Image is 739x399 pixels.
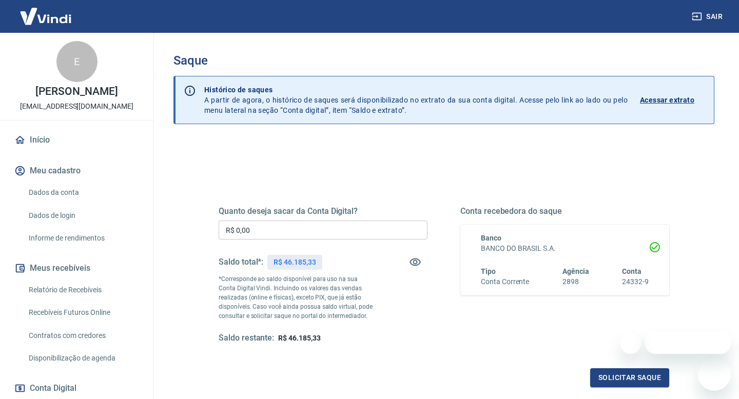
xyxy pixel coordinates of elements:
[25,228,141,249] a: Informe de rendimentos
[204,85,628,115] p: A partir de agora, o histórico de saques será disponibilizado no extrato da sua conta digital. Ac...
[25,348,141,369] a: Disponibilização de agenda
[622,267,641,275] span: Conta
[173,53,714,68] h3: Saque
[274,257,316,268] p: R$ 46.185,33
[35,86,118,97] p: [PERSON_NAME]
[460,206,669,216] h5: Conta recebedora do saque
[698,358,731,391] iframe: Button to launch messaging window
[12,159,141,182] button: Meu cadastro
[620,333,641,354] iframe: Close message
[219,333,274,344] h5: Saldo restante:
[562,267,589,275] span: Agência
[12,129,141,151] a: Início
[481,243,649,254] h6: BANCO DO BRASIL S.A.
[20,101,133,112] p: [EMAIL_ADDRESS][DOMAIN_NAME]
[481,276,529,287] h6: Conta Corrente
[562,276,589,287] h6: 2898
[590,368,669,387] button: Solicitar saque
[204,85,628,95] p: Histórico de saques
[640,95,694,105] p: Acessar extrato
[690,7,727,26] button: Sair
[25,302,141,323] a: Recebíveis Futuros Online
[481,267,496,275] span: Tipo
[25,205,141,226] a: Dados de login
[56,41,98,82] div: E
[12,257,141,280] button: Meus recebíveis
[645,331,731,354] iframe: Message from company
[219,274,375,321] p: *Corresponde ao saldo disponível para uso na sua Conta Digital Vindi. Incluindo os valores das ve...
[25,280,141,301] a: Relatório de Recebíveis
[640,85,706,115] a: Acessar extrato
[219,206,427,216] h5: Quanto deseja sacar da Conta Digital?
[25,182,141,203] a: Dados da conta
[12,1,79,32] img: Vindi
[219,257,263,267] h5: Saldo total*:
[278,334,320,342] span: R$ 46.185,33
[622,276,649,287] h6: 24332-9
[25,325,141,346] a: Contratos com credores
[481,234,501,242] span: Banco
